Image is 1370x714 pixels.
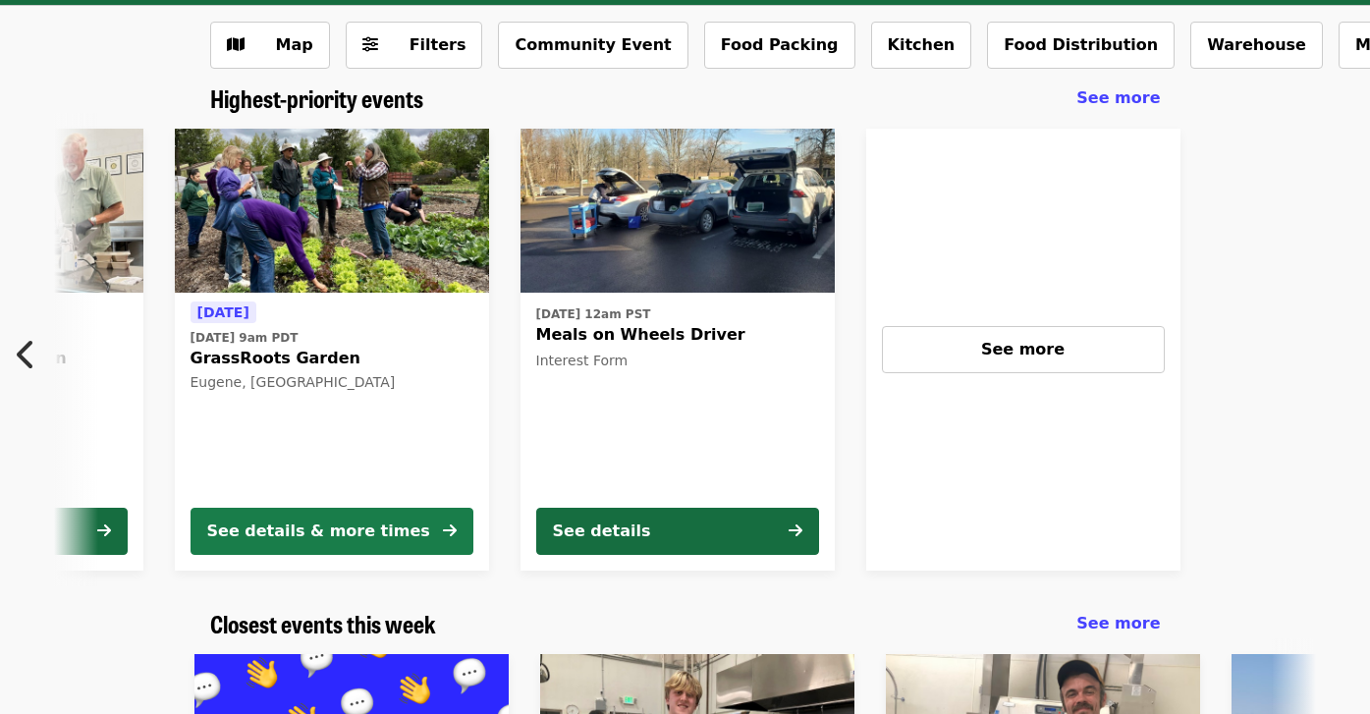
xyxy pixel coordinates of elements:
span: Filters [410,35,466,54]
span: Map [276,35,313,54]
i: arrow-right icon [97,522,111,540]
span: See more [1076,88,1160,107]
button: See details [536,508,819,555]
a: Highest-priority events [210,84,423,113]
button: Food Distribution [987,22,1175,69]
button: See details & more times [191,508,473,555]
span: Highest-priority events [210,81,423,115]
button: Warehouse [1190,22,1323,69]
span: See more [1076,614,1160,632]
div: See details [553,520,651,543]
img: Meals on Wheels Driver organized by FOOD For Lane County [521,129,835,294]
a: See more [1076,86,1160,110]
span: See more [981,340,1065,358]
div: See details & more times [207,520,430,543]
a: See details for "Meals on Wheels Driver" [521,129,835,571]
button: Community Event [498,22,687,69]
img: GrassRoots Garden organized by FOOD For Lane County [175,129,489,294]
time: [DATE] 9am PDT [191,329,299,347]
span: [DATE] [197,304,249,320]
a: See more [1076,612,1160,635]
i: map icon [227,35,245,54]
a: See details for "GrassRoots Garden" [175,129,489,571]
i: arrow-right icon [443,522,457,540]
span: Closest events this week [210,606,436,640]
a: Closest events this week [210,610,436,638]
div: Highest-priority events [194,84,1177,113]
button: See more [882,326,1165,373]
div: Closest events this week [194,610,1177,638]
button: Filters (0 selected) [346,22,483,69]
button: Kitchen [871,22,972,69]
time: [DATE] 12am PST [536,305,651,323]
div: Eugene, [GEOGRAPHIC_DATA] [191,374,473,391]
i: sliders-h icon [362,35,378,54]
span: Interest Form [536,353,629,368]
span: Meals on Wheels Driver [536,323,819,347]
button: Food Packing [704,22,855,69]
i: chevron-left icon [17,336,36,373]
a: See more [866,129,1180,571]
button: Show map view [210,22,330,69]
i: arrow-right icon [789,522,802,540]
span: GrassRoots Garden [191,347,473,370]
